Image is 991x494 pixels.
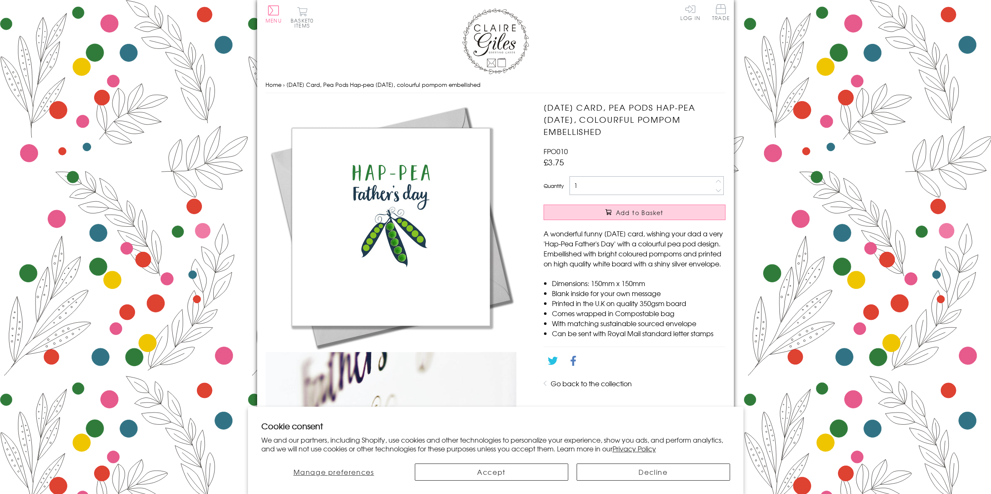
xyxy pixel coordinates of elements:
[577,464,730,481] button: Decline
[291,7,314,28] button: Basket0 items
[294,17,314,29] span: 0 items
[544,182,564,190] label: Quantity
[266,81,281,89] a: Home
[266,76,725,94] nav: breadcrumbs
[261,420,730,432] h2: Cookie consent
[544,156,564,168] span: £3.75
[283,81,285,89] span: ›
[552,288,725,298] li: Blank inside for your own message
[552,318,725,328] li: With matching sustainable sourced envelope
[616,208,664,217] span: Add to Basket
[544,228,725,269] p: A wonderful funny [DATE] card, wishing your dad a very 'Hap-Pea Father's Day' with a colourful pe...
[544,101,725,137] h1: [DATE] Card, Pea Pods Hap-pea [DATE], colourful pompom embellished
[415,464,568,481] button: Accept
[544,205,725,220] button: Add to Basket
[552,328,725,338] li: Can be sent with Royal Mail standard letter stamps
[261,464,406,481] button: Manage preferences
[261,436,730,453] p: We and our partners, including Shopify, use cookies and other technologies to personalize your ex...
[680,4,700,20] a: Log In
[552,298,725,308] li: Printed in the U.K on quality 350gsm board
[552,308,725,318] li: Comes wrapped in Compostable bag
[552,278,725,288] li: Dimensions: 150mm x 150mm
[462,8,529,74] img: Claire Giles Greetings Cards
[266,5,282,23] button: Menu
[551,378,632,388] a: Go back to the collection
[613,443,656,453] a: Privacy Policy
[712,4,730,22] a: Trade
[712,4,730,20] span: Trade
[286,81,480,89] span: [DATE] Card, Pea Pods Hap-pea [DATE], colourful pompom embellished
[294,467,374,477] span: Manage preferences
[266,101,516,352] img: Father's Day Card, Pea Pods Hap-pea Father's Day, colourful pompom embellished
[544,146,568,156] span: FPO010
[266,17,282,24] span: Menu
